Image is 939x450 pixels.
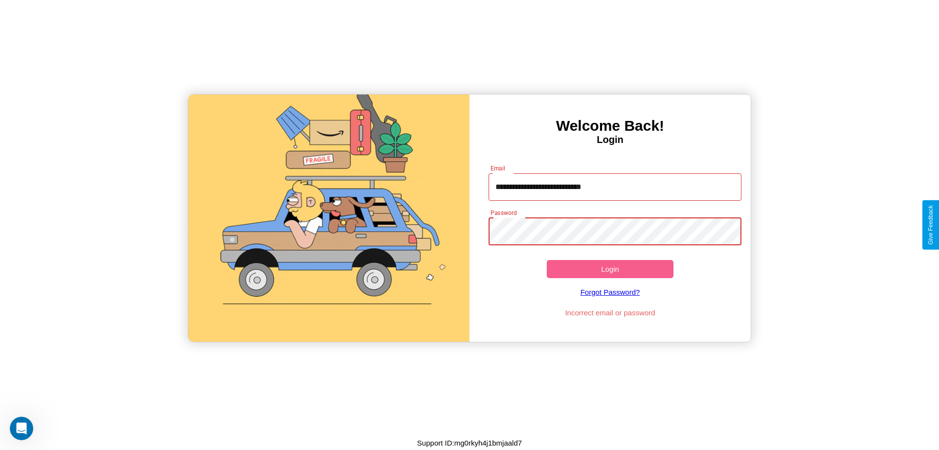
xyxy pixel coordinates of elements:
[469,134,751,145] h4: Login
[469,118,751,134] h3: Welcome Back!
[417,436,522,450] p: Support ID: mg0rkyh4j1bmjaald7
[484,306,737,319] p: Incorrect email or password
[547,260,673,278] button: Login
[10,417,33,440] iframe: Intercom live chat
[188,95,469,342] img: gif
[491,209,516,217] label: Password
[491,164,506,172] label: Email
[927,205,934,245] div: Give Feedback
[484,278,737,306] a: Forgot Password?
